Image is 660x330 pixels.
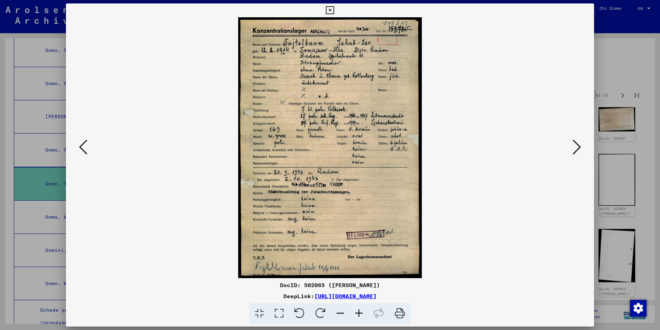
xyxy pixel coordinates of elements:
img: Modifica consenso [630,300,647,317]
img: 001.jpg [89,17,571,278]
div: DeepLink: [66,292,594,300]
a: [URL][DOMAIN_NAME] [314,293,377,300]
div: DocID: 502065 ([PERSON_NAME]) [66,281,594,289]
